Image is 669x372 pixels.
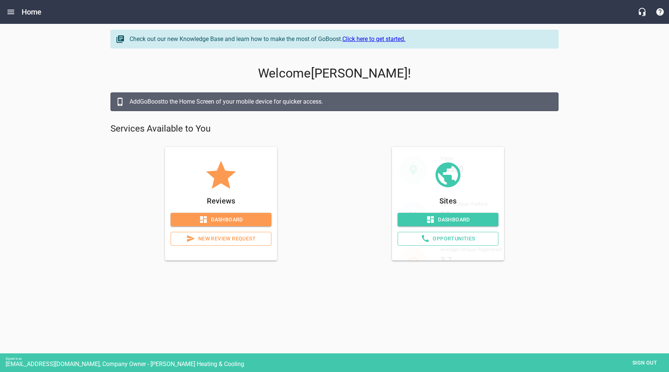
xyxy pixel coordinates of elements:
[6,360,669,368] div: [EMAIL_ADDRESS][DOMAIN_NAME], Company Owner - [PERSON_NAME] Heating & Cooling
[171,213,271,227] a: Dashboard
[171,232,271,246] a: New Review Request
[398,213,498,227] a: Dashboard
[404,215,492,224] span: Dashboard
[398,232,498,246] a: Opportunities
[6,357,669,360] div: Signed in as
[177,215,265,224] span: Dashboard
[130,35,551,44] div: Check out our new Knowledge Base and learn how to make the most of GoBoost.
[629,358,660,368] span: Sign out
[111,66,558,81] p: Welcome [PERSON_NAME] !
[398,195,498,207] p: Sites
[130,97,551,106] div: Add GoBoost to the Home Screen of your mobile device for quicker access.
[171,195,271,207] p: Reviews
[626,356,663,370] button: Sign out
[651,3,669,21] button: Support Portal
[111,92,558,111] a: AddGoBoostto the Home Screen of your mobile device for quicker access.
[22,6,42,18] h6: Home
[2,3,20,21] button: Open drawer
[342,35,405,42] a: Click here to get started.
[633,3,651,21] button: Live Chat
[177,234,265,243] span: New Review Request
[404,234,492,243] span: Opportunities
[111,123,558,135] p: Services Available to You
